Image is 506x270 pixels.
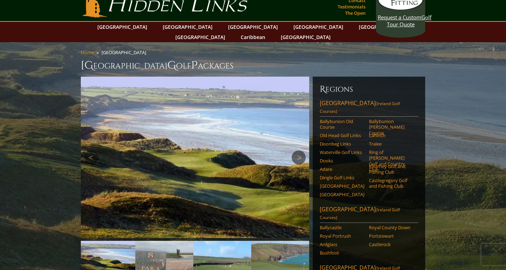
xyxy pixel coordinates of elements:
a: Bushfoot [320,250,364,256]
a: Dingle Golf Links [320,175,364,180]
a: [GEOGRAPHIC_DATA] [94,22,151,32]
a: Dooks [320,158,364,163]
a: [GEOGRAPHIC_DATA] [225,22,281,32]
a: Ballycastle [320,225,364,230]
span: Request a Custom [378,14,421,21]
a: Lahinch [369,133,414,138]
a: Ardglass [320,242,364,247]
a: [GEOGRAPHIC_DATA] [320,183,364,189]
a: Ring of [PERSON_NAME] Golf and Country Club [369,149,414,172]
h6: Regions [320,84,418,95]
a: Old Head Golf Links [320,133,364,138]
a: Previous [84,150,98,165]
a: [GEOGRAPHIC_DATA] [290,22,347,32]
a: Castlegregory Golf and Fishing Club [369,178,414,189]
a: Doonbeg Links [320,141,364,147]
a: The Open [343,8,367,18]
a: [GEOGRAPHIC_DATA] [320,192,364,197]
span: P [191,58,198,72]
a: Royal County Down [369,225,414,230]
a: Next [292,150,306,165]
a: Ballybunion [PERSON_NAME] Course [369,118,414,136]
a: Castlerock [369,242,414,247]
a: Adare [320,166,364,172]
a: [GEOGRAPHIC_DATA](Ireland Golf Courses) [320,99,418,117]
a: Waterville Golf Links [320,149,364,155]
h1: [GEOGRAPHIC_DATA] olf ackages [81,58,425,72]
a: [GEOGRAPHIC_DATA] [277,32,334,42]
a: [GEOGRAPHIC_DATA] [159,22,216,32]
a: Testimonials [336,2,367,12]
span: G [167,58,176,72]
a: [GEOGRAPHIC_DATA](Ireland Golf Courses) [320,205,418,223]
li: [GEOGRAPHIC_DATA] [102,49,149,56]
a: Ballybunion Old Course [320,118,364,130]
a: Killarney Golf and Fishing Club [369,163,414,175]
a: [GEOGRAPHIC_DATA] [172,32,229,42]
a: Tralee [369,141,414,147]
a: Caribbean [237,32,269,42]
a: Royal Portrush [320,233,364,239]
a: Home [81,49,94,56]
a: [GEOGRAPHIC_DATA] [355,22,412,32]
a: Portstewart [369,233,414,239]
